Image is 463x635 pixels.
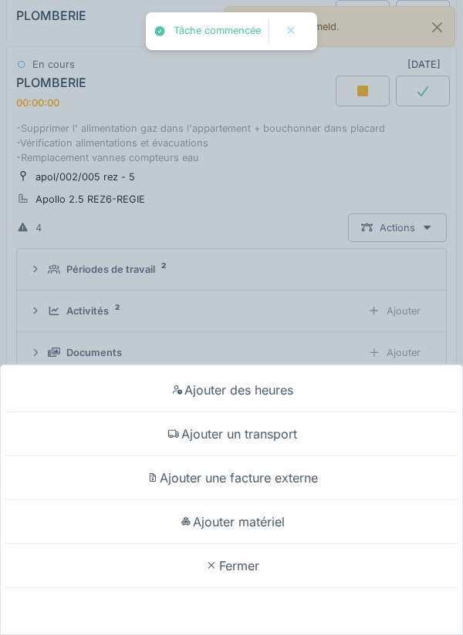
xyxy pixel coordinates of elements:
[174,25,261,38] div: Tâche commencée
[4,544,459,588] div: Fermer
[4,500,459,544] div: Ajouter matériel
[4,412,459,456] div: Ajouter un transport
[4,368,459,412] div: Ajouter des heures
[4,456,459,500] div: Ajouter une facture externe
